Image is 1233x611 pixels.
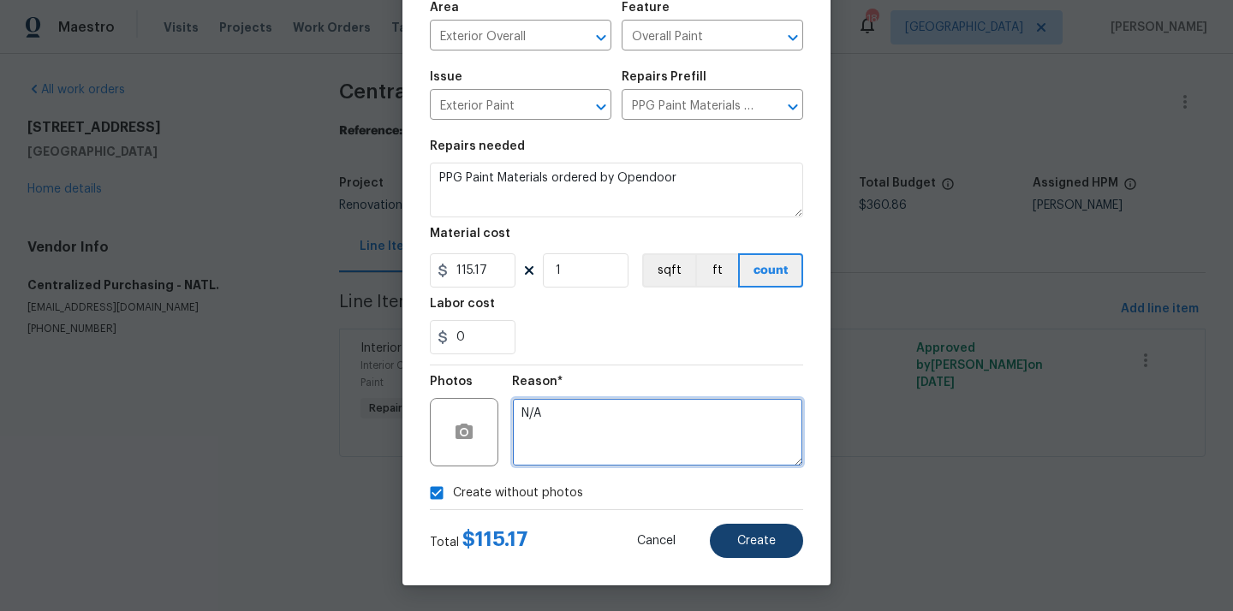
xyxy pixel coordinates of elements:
[589,95,613,119] button: Open
[430,531,528,551] div: Total
[512,376,563,388] h5: Reason*
[453,484,583,502] span: Create without photos
[589,26,613,50] button: Open
[430,163,803,217] textarea: PPG Paint Materials ordered by Opendoor
[622,71,706,83] h5: Repairs Prefill
[637,535,676,548] span: Cancel
[710,524,803,558] button: Create
[781,26,805,50] button: Open
[430,228,510,240] h5: Material cost
[622,2,670,14] h5: Feature
[430,2,459,14] h5: Area
[430,140,525,152] h5: Repairs needed
[695,253,738,288] button: ft
[738,253,803,288] button: count
[737,535,776,548] span: Create
[430,376,473,388] h5: Photos
[430,298,495,310] h5: Labor cost
[430,71,462,83] h5: Issue
[462,529,528,549] span: $ 115.17
[642,253,695,288] button: sqft
[512,398,803,466] textarea: N/A
[781,95,805,119] button: Open
[610,524,703,558] button: Cancel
